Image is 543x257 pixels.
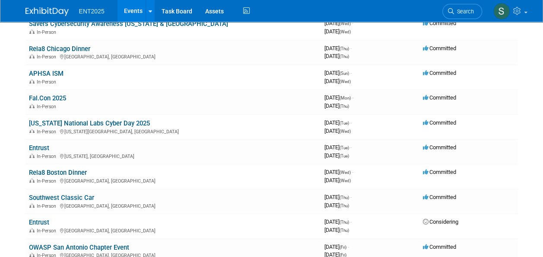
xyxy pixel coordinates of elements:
[37,228,59,234] span: In-Person
[324,119,352,126] span: [DATE]
[340,203,349,208] span: (Thu)
[29,203,35,208] img: In-Person Event
[29,169,87,177] a: Rela8 Boston Dinner
[324,194,352,200] span: [DATE]
[340,29,351,34] span: (Wed)
[324,227,349,233] span: [DATE]
[340,129,351,134] span: (Wed)
[493,3,510,19] img: Stephanie Silva
[324,94,353,101] span: [DATE]
[29,70,64,77] a: APHSA ISM
[350,194,352,200] span: -
[423,45,456,51] span: Committed
[423,194,456,200] span: Committed
[324,45,352,51] span: [DATE]
[350,119,352,126] span: -
[324,128,351,134] span: [DATE]
[423,144,456,151] span: Committed
[324,169,353,175] span: [DATE]
[29,119,150,127] a: [US_STATE] National Labs Cyber Day 2025
[324,244,349,250] span: [DATE]
[37,79,59,85] span: In-Person
[340,121,349,125] span: (Tue)
[350,218,352,225] span: -
[324,177,351,183] span: [DATE]
[37,203,59,209] span: In-Person
[350,144,352,151] span: -
[29,53,318,60] div: [GEOGRAPHIC_DATA], [GEOGRAPHIC_DATA]
[352,20,353,26] span: -
[340,46,349,51] span: (Thu)
[350,45,352,51] span: -
[352,169,353,175] span: -
[423,244,456,250] span: Committed
[340,96,351,100] span: (Mon)
[29,253,35,257] img: In-Person Event
[340,54,349,59] span: (Thu)
[340,195,349,200] span: (Thu)
[29,128,318,135] div: [US_STATE][GEOGRAPHIC_DATA], [GEOGRAPHIC_DATA]
[340,245,346,250] span: (Fri)
[340,228,349,233] span: (Thu)
[29,227,318,234] div: [GEOGRAPHIC_DATA], [GEOGRAPHIC_DATA]
[25,7,69,16] img: ExhibitDay
[324,144,352,151] span: [DATE]
[37,129,59,135] span: In-Person
[454,8,474,15] span: Search
[29,54,35,58] img: In-Person Event
[340,104,349,109] span: (Thu)
[79,8,105,15] span: ENT2025
[29,177,318,184] div: [GEOGRAPHIC_DATA], [GEOGRAPHIC_DATA]
[340,170,351,175] span: (Wed)
[324,53,349,59] span: [DATE]
[324,78,351,84] span: [DATE]
[340,71,349,76] span: (Sun)
[348,244,349,250] span: -
[324,70,352,76] span: [DATE]
[29,144,49,152] a: Entrust
[324,152,349,159] span: [DATE]
[423,94,456,101] span: Committed
[324,103,349,109] span: [DATE]
[340,145,349,150] span: (Tue)
[423,218,458,225] span: Considering
[37,29,59,35] span: In-Person
[324,20,353,26] span: [DATE]
[29,129,35,133] img: In-Person Event
[29,178,35,183] img: In-Person Event
[324,202,349,209] span: [DATE]
[340,21,351,26] span: (Wed)
[29,20,228,28] a: Savers Cybersecurity Awareness [US_STATE] & [GEOGRAPHIC_DATA]
[423,70,456,76] span: Committed
[29,228,35,232] img: In-Person Event
[423,169,456,175] span: Committed
[37,154,59,159] span: In-Person
[29,194,94,202] a: Southwest Classic Car
[340,220,349,225] span: (Thu)
[29,244,129,251] a: OWASP San Antonio Chapter Event
[350,70,352,76] span: -
[37,54,59,60] span: In-Person
[340,178,351,183] span: (Wed)
[423,119,456,126] span: Committed
[324,28,351,35] span: [DATE]
[37,104,59,109] span: In-Person
[352,94,353,101] span: -
[29,29,35,34] img: In-Person Event
[340,79,351,84] span: (Wed)
[29,152,318,159] div: [US_STATE], [GEOGRAPHIC_DATA]
[29,104,35,108] img: In-Person Event
[29,202,318,209] div: [GEOGRAPHIC_DATA], [GEOGRAPHIC_DATA]
[324,218,352,225] span: [DATE]
[29,218,49,226] a: Entrust
[29,79,35,84] img: In-Person Event
[37,178,59,184] span: In-Person
[29,94,66,102] a: Fal.Con 2025
[442,4,482,19] a: Search
[423,20,456,26] span: Committed
[29,45,90,53] a: Rela8 Chicago Dinner
[340,154,349,158] span: (Tue)
[29,154,35,158] img: In-Person Event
